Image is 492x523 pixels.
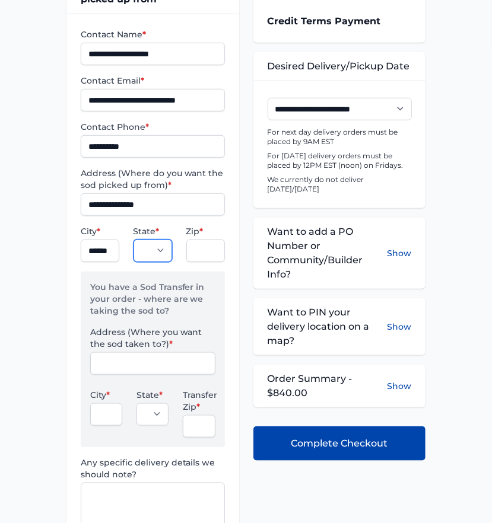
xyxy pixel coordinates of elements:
button: Show [387,225,411,282]
div: Desired Delivery/Pickup Date [253,52,426,81]
button: Show [387,380,411,392]
p: We currently do not deliver [DATE]/[DATE] [268,175,412,194]
button: Complete Checkout [253,426,426,461]
p: For [DATE] delivery orders must be placed by 12PM EST (noon) on Fridays. [268,151,412,170]
p: For next day delivery orders must be placed by 9AM EST [268,127,412,146]
label: City [90,389,122,401]
label: Address (Where do you want the sod picked up from) [81,167,225,191]
strong: Credit Terms Payment [268,15,381,27]
label: Transfer Zip [183,389,215,413]
label: Contact Email [81,75,225,87]
p: You have a Sod Transfer in your order - where are we taking the sod to? [90,281,215,326]
span: Order Summary - $840.00 [268,372,388,400]
label: Contact Name [81,28,225,40]
label: Contact Phone [81,121,225,133]
label: Address (Where you want the sod taken to?) [90,326,215,350]
span: Want to PIN your delivery location on a map? [268,305,388,348]
button: Show [387,305,411,348]
label: Zip [186,225,225,237]
span: Complete Checkout [291,436,388,451]
label: State [134,225,172,237]
span: Want to add a PO Number or Community/Builder Info? [268,225,388,282]
label: State [137,389,169,401]
label: City [81,225,119,237]
label: Any specific delivery details we should note? [81,457,225,480]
